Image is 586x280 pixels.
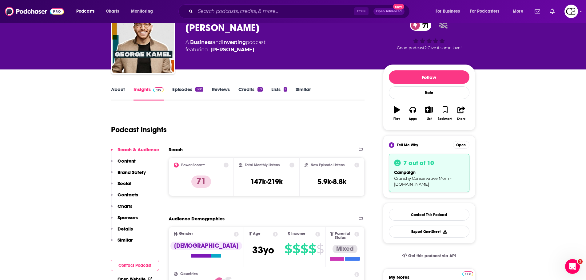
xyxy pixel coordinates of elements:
[191,175,211,188] p: 71
[72,6,102,16] button: open menu
[285,244,292,254] span: $
[184,4,416,18] div: Search podcasts, credits, & more...
[179,232,193,236] span: Gender
[311,163,345,167] h2: New Episode Listens
[564,5,578,18] img: User Profile
[564,5,578,18] span: Logged in as cozyearthaudio
[252,244,274,256] span: 33 yo
[397,248,461,263] a: Get this podcast via API
[112,12,174,73] img: George Kamel
[170,242,242,250] div: [DEMOGRAPHIC_DATA]
[185,46,265,53] span: featuring
[111,260,159,271] button: Contact Podcast
[111,203,132,215] button: Charts
[578,259,583,264] span: 1
[317,244,324,254] span: $
[438,117,452,121] div: Bookmark
[508,6,531,16] button: open menu
[301,244,308,254] span: $
[222,39,246,45] a: Investing
[284,87,287,92] div: 1
[532,6,543,17] a: Show notifications dropdown
[195,87,203,92] div: 560
[257,87,263,92] div: 10
[111,215,138,226] button: Sponsors
[470,7,500,16] span: For Podcasters
[394,170,416,175] span: campaign
[564,5,578,18] button: Show profile menu
[169,216,225,222] h2: Audience Demographics
[195,6,354,16] input: Search podcasts, credits, & more...
[291,232,305,236] span: Income
[5,6,64,17] img: Podchaser - Follow, Share and Rate Podcasts
[410,20,432,31] a: 71
[389,86,469,99] div: Rate
[317,177,346,186] h3: 5.9k-8.8k
[354,7,369,15] span: Ctrl K
[335,232,353,240] span: Parental Status
[405,102,421,124] button: Apps
[213,39,222,45] span: and
[111,125,167,134] h1: Podcast Insights
[153,87,164,92] img: Podchaser Pro
[106,7,119,16] span: Charts
[389,209,469,221] a: Contact This Podcast
[394,176,452,187] span: Crunchy Conservative Mom - [DOMAIN_NAME]
[383,16,475,54] div: 71Good podcast? Give it some love!
[118,158,136,164] p: Content
[408,253,456,258] span: Get this podcast via API
[457,117,465,121] div: Share
[416,20,432,31] span: 71
[393,117,400,121] div: Play
[250,177,283,186] h3: 147k-219k
[111,192,138,203] button: Contacts
[127,6,161,16] button: open menu
[180,272,198,276] span: Countries
[253,232,261,236] span: Age
[169,147,183,152] h2: Reach
[373,8,405,15] button: Open AdvancedNew
[210,46,254,53] a: George Kamel
[118,226,133,232] p: Details
[309,244,316,254] span: $
[390,143,393,147] img: tell me why sparkle
[111,237,133,248] button: Similar
[393,4,404,10] span: New
[333,245,357,253] div: Mixed
[118,215,138,220] p: Sponsors
[397,45,461,50] span: Good podcast? Give it some love!
[437,102,453,124] button: Bookmark
[245,163,280,167] h2: Total Monthly Listens
[181,163,205,167] h2: Power Score™
[462,271,473,276] img: Podchaser Pro
[409,117,417,121] div: Apps
[212,86,230,101] a: Reviews
[118,180,131,186] p: Social
[376,10,402,13] span: Open Advanced
[111,158,136,169] button: Content
[436,7,460,16] span: For Business
[271,86,287,101] a: Lists1
[190,39,213,45] a: Business
[296,86,311,101] a: Similar
[427,117,432,121] div: List
[389,226,469,238] button: Export One-Sheet
[118,237,133,243] p: Similar
[118,147,159,152] p: Reach & Audience
[293,244,300,254] span: $
[134,86,164,101] a: InsightsPodchaser Pro
[111,147,159,158] button: Reach & Audience
[513,7,523,16] span: More
[238,86,263,101] a: Credits10
[118,192,138,198] p: Contacts
[111,180,131,192] button: Social
[466,6,508,16] button: open menu
[172,86,203,101] a: Episodes560
[118,203,132,209] p: Charts
[389,102,405,124] button: Play
[453,141,469,149] button: Open
[565,259,580,274] iframe: Intercom live chat
[389,70,469,84] button: Follow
